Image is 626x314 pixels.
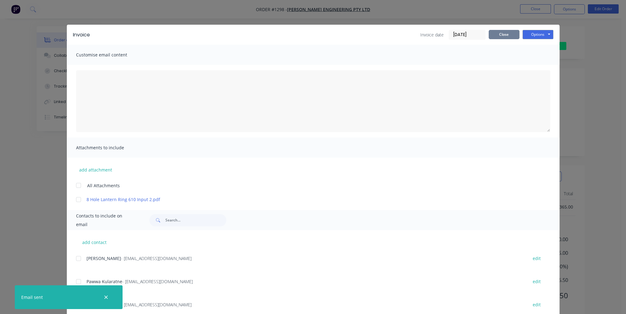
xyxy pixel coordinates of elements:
[76,212,134,229] span: Contacts to include on email
[122,279,193,284] span: - [EMAIL_ADDRESS][DOMAIN_NAME]
[73,31,90,39] div: Invoice
[87,255,121,261] span: [PERSON_NAME]
[21,294,43,300] div: Email sent
[529,254,544,262] button: edit
[121,302,192,308] span: - [EMAIL_ADDRESS][DOMAIN_NAME]
[87,196,522,203] a: 8 Hole Lantern Ring 610 Input 2.pdf
[121,255,192,261] span: - [EMAIL_ADDRESS][DOMAIN_NAME]
[420,31,444,38] span: Invoice date
[165,214,226,226] input: Search...
[76,165,115,174] button: add attachment
[523,30,553,39] button: Options
[529,277,544,286] button: edit
[87,279,122,284] span: Pawwa Kularatne
[489,30,519,39] button: Close
[529,300,544,309] button: edit
[76,238,113,247] button: add contact
[76,51,144,59] span: Customise email content
[76,143,144,152] span: Attachments to include
[87,182,120,189] span: All Attachments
